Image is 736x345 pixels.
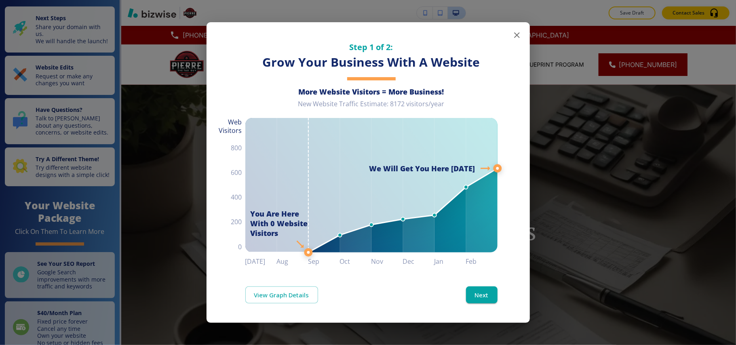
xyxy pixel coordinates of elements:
[245,42,498,53] h5: Step 1 of 2:
[245,256,277,267] h6: [DATE]
[466,286,498,303] button: Next
[277,256,308,267] h6: Aug
[245,100,498,115] div: New Website Traffic Estimate: 8172 visitors/year
[308,256,340,267] h6: Sep
[466,256,498,267] h6: Feb
[403,256,434,267] h6: Dec
[245,286,318,303] a: View Graph Details
[371,256,403,267] h6: Nov
[434,256,466,267] h6: Jan
[245,54,498,71] h3: Grow Your Business With A Website
[340,256,371,267] h6: Oct
[245,87,498,97] h6: More Website Visitors = More Business!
